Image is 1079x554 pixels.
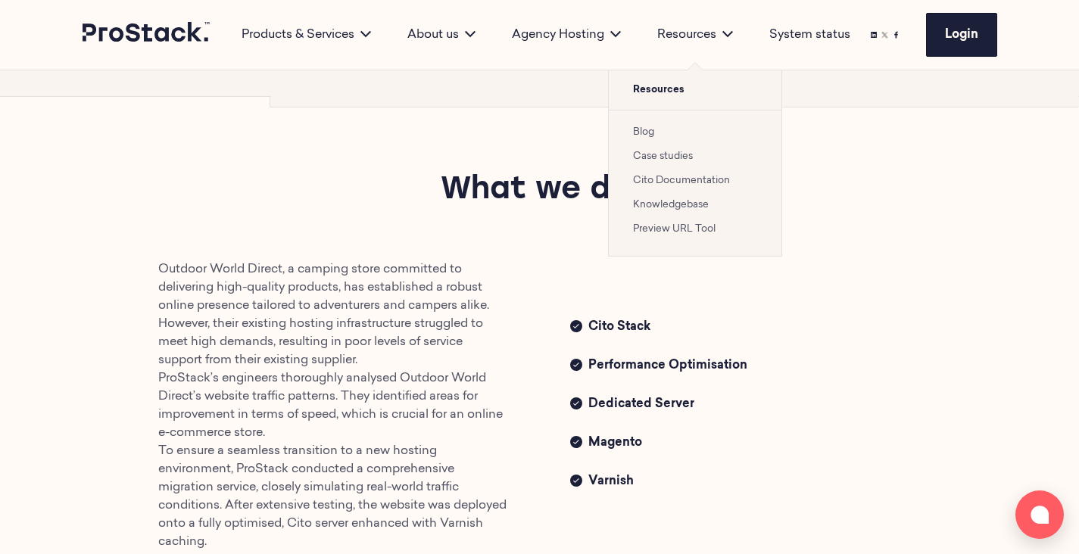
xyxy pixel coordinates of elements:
[633,127,654,137] a: Blog
[494,26,639,44] div: Agency Hosting
[609,70,781,110] span: Resources
[158,260,510,551] p: Outdoor World Direct, a camping store committed to delivering high-quality products, has establis...
[633,176,730,185] a: Cito Documentation
[926,13,997,57] a: Login
[588,472,922,493] span: Varnish
[633,151,693,161] a: Case studies
[633,224,716,234] a: Preview URL Tool
[945,29,978,41] span: Login
[83,22,211,48] a: Prostack logo
[1015,490,1064,539] button: Open chat window
[588,318,922,338] span: Cito Stack
[588,434,922,454] span: Magento
[389,26,494,44] div: About us
[588,395,922,415] span: Dedicated Server
[769,26,850,44] a: System status
[588,356,922,377] span: Performance Optimisation
[223,26,389,44] div: Products & Services
[210,170,869,212] h2: What we did
[639,26,751,44] div: Resources
[633,200,709,210] a: Knowledgebase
